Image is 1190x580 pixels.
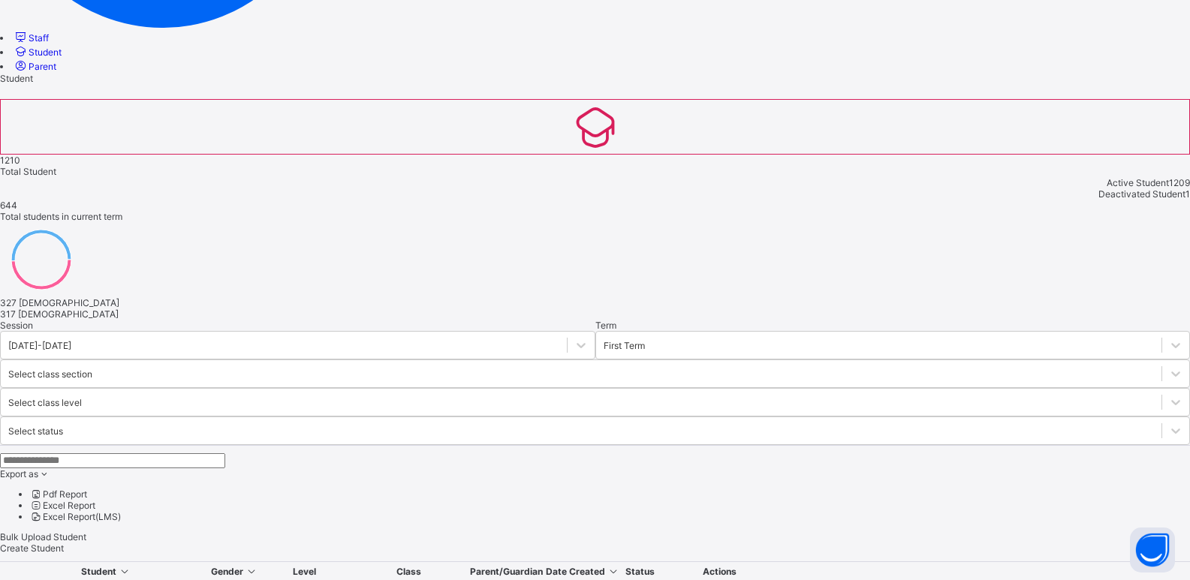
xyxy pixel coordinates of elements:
[351,565,468,578] th: Class
[607,566,620,577] i: Sort in Ascending Order
[8,397,82,408] div: Select class level
[469,565,544,578] th: Parent/Guardian
[545,565,621,578] th: Date Created
[119,566,131,577] i: Sort in Ascending Order
[604,340,645,351] div: First Term
[595,320,616,331] span: Term
[13,47,62,58] a: Student
[18,308,119,320] span: [DEMOGRAPHIC_DATA]
[3,565,209,578] th: Student
[29,61,56,72] span: Parent
[1130,527,1175,572] button: Open asap
[8,368,92,380] div: Select class section
[8,425,63,437] div: Select status
[1107,177,1169,188] span: Active Student
[210,565,259,578] th: Gender
[29,47,62,58] span: Student
[1185,188,1190,200] span: 1
[1098,188,1185,200] span: Deactivated Student
[29,32,49,44] span: Staff
[13,61,56,72] a: Parent
[30,500,1190,511] li: dropdown-list-item-null-1
[622,565,658,578] th: Status
[30,511,1190,522] li: dropdown-list-item-null-2
[261,565,349,578] th: Level
[246,566,258,577] i: Sort in Ascending Order
[1169,177,1190,188] span: 1209
[13,32,49,44] a: Staff
[659,565,780,578] th: Actions
[19,297,119,308] span: [DEMOGRAPHIC_DATA]
[30,488,1190,500] li: dropdown-list-item-null-0
[8,340,71,351] div: [DATE]-[DATE]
